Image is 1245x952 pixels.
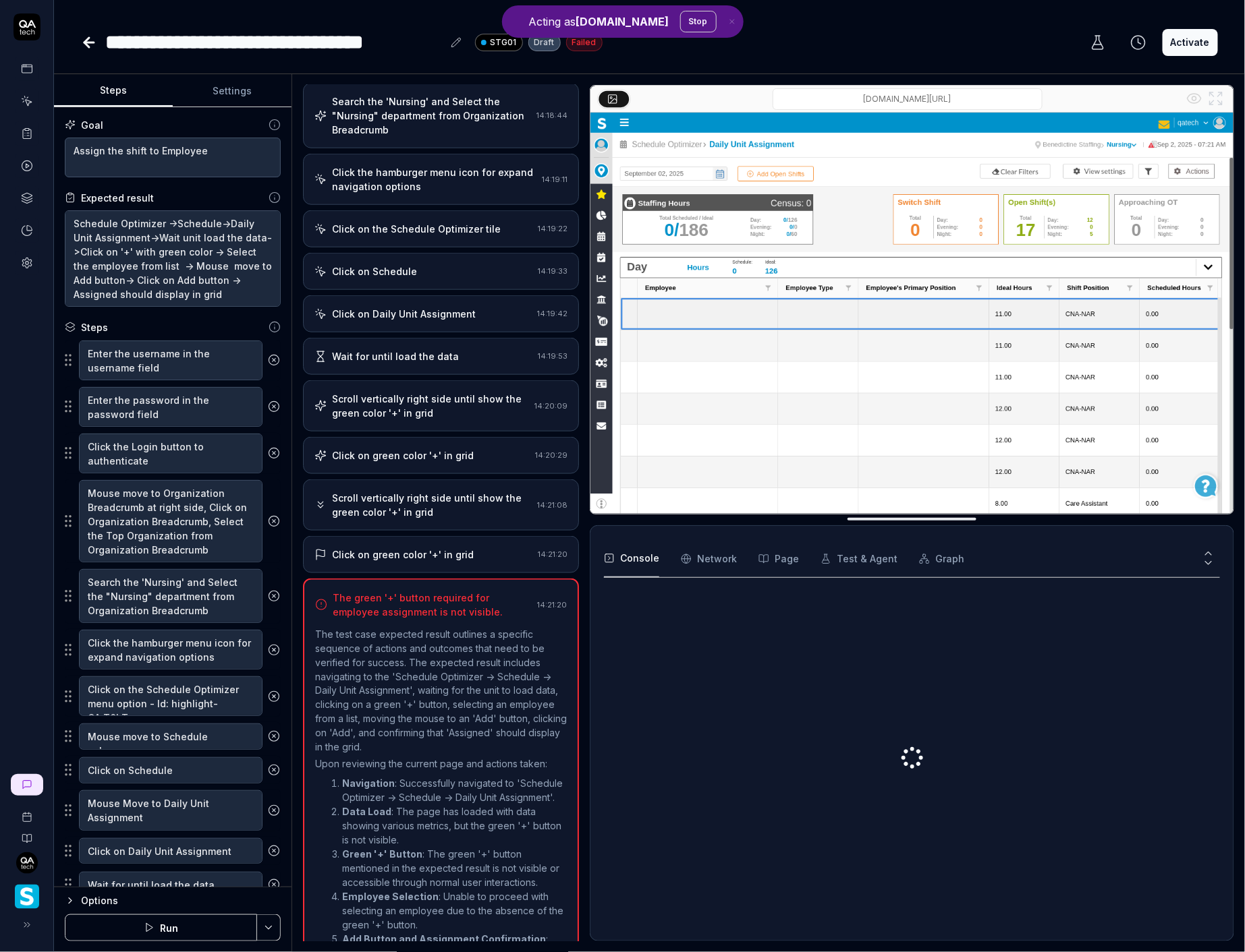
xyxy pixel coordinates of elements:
[542,175,568,184] time: 14:19:11
[65,790,281,831] div: Suggestions
[81,320,108,334] div: Steps
[342,778,395,790] strong: Navigation
[65,756,281,784] div: Suggestions
[1122,29,1155,56] button: View version history
[332,307,476,321] div: Click on Daily Unit Assignment
[173,75,292,107] button: Settings
[538,224,568,233] time: 14:19:22
[537,600,567,609] time: 14:21:20
[262,347,285,374] button: Remove step
[65,568,281,624] div: Suggestions
[332,264,417,278] div: Click on Schedule
[262,756,285,783] button: Remove step
[262,683,285,710] button: Remove step
[315,627,567,754] p: The test case expected result outlines a specific sequence of actions and outcomes that need to b...
[262,837,285,864] button: Remove step
[5,801,48,823] a: Book a call with us
[342,890,567,932] li: : Unable to proceed with selecting an employee due to the absence of the green '+' button.
[332,392,529,420] div: Scroll vertically right side until show the green color '+' in grid
[65,479,281,563] div: Suggestions
[590,113,1234,514] img: Screenshot
[65,722,281,750] div: Suggestions
[262,871,285,898] button: Remove step
[538,549,568,559] time: 14:21:20
[534,401,568,411] time: 14:20:09
[1205,88,1227,109] button: Open in full screen
[528,34,561,51] div: Draft
[65,629,281,670] div: Suggestions
[919,540,964,578] button: Graph
[65,386,281,427] div: Suggestions
[342,934,546,945] strong: Add Button and Assignment Confirmation
[81,893,281,909] div: Options
[535,450,568,460] time: 14:20:29
[342,777,567,805] li: : Successfully navigated to 'Schedule Optimizer -> Schedule -> Daily Unit Assignment'.
[15,885,39,909] img: Smartlinx Logo
[332,94,531,137] div: Search the 'Nursing' and Select the "Nursing" department from Organization Breadcrumb
[604,540,659,578] button: Console
[566,34,603,51] div: Failed
[315,757,567,771] p: Upon reviewing the current page and actions taken:
[342,806,391,818] strong: Data Load
[262,797,285,824] button: Remove step
[342,891,439,903] strong: Employee Selection
[262,636,285,663] button: Remove step
[262,440,285,467] button: Remove step
[332,448,474,463] div: Click on green color '+' in grid
[65,914,257,941] button: Run
[538,351,568,361] time: 14:19:53
[333,591,532,619] div: The green '+' button required for employee assignment is not visible.
[5,823,48,844] a: Documentation
[54,75,173,107] button: Steps
[11,774,43,796] a: New conversation
[475,33,523,51] a: STG01
[262,583,285,609] button: Remove step
[332,349,459,363] div: Wait for until load the data
[65,870,281,899] div: Suggestions
[758,540,799,578] button: Page
[262,723,285,750] button: Remove step
[332,491,532,519] div: Scroll vertically right side until show the green color '+' in grid
[491,36,517,49] span: STG01
[332,222,501,236] div: Click on the Schedule Optimizer tile
[65,340,281,381] div: Suggestions
[16,852,38,874] img: 7ccf6c19-61ad-4a6c-8811-018b02a1b829.jpg
[65,837,281,865] div: Suggestions
[262,508,285,535] button: Remove step
[681,540,737,578] button: Network
[536,111,568,120] time: 14:18:44
[262,393,285,420] button: Remove step
[821,540,897,578] button: Test & Agent
[332,547,474,562] div: Click on green color '+' in grid
[342,849,422,860] strong: Green '+' Button
[538,266,568,276] time: 14:19:33
[1163,29,1218,56] button: Activate
[537,309,568,318] time: 14:19:42
[332,165,536,194] div: Click the hamburger menu icon for expand navigation options
[680,11,717,32] button: Stop
[537,500,568,510] time: 14:21:08
[65,676,281,717] div: Suggestions
[81,191,154,205] div: Expected result
[1184,88,1205,109] button: Show all interative elements
[5,874,48,912] button: Smartlinx Logo
[342,847,567,890] li: : The green '+' button mentioned in the expected result is not visible or accessible through norm...
[81,118,103,132] div: Goal
[65,433,281,474] div: Suggestions
[342,805,567,847] li: : The page has loaded with data showing various metrics, but the green '+' button is not visible.
[65,893,281,909] button: Options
